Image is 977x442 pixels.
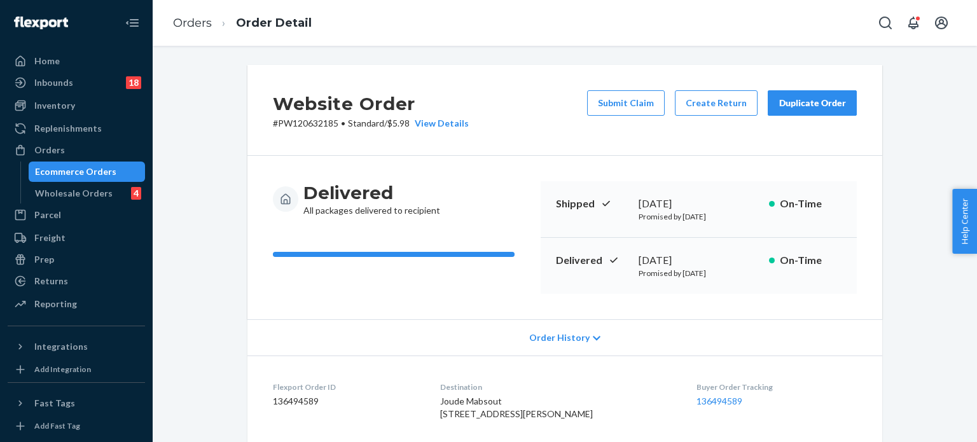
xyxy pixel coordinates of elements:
dt: Buyer Order Tracking [696,382,857,392]
p: Shipped [556,197,628,211]
span: Order History [529,331,590,344]
a: Add Integration [8,362,145,377]
button: Fast Tags [8,393,145,413]
p: Delivered [556,253,628,268]
a: Reporting [8,294,145,314]
div: Reporting [34,298,77,310]
dt: Destination [440,382,677,392]
a: Orders [173,16,212,30]
div: Returns [34,275,68,287]
div: 4 [131,187,141,200]
a: Order Detail [236,16,312,30]
div: Integrations [34,340,88,353]
div: Add Fast Tag [34,420,80,431]
p: # PW120632185 / $5.98 [273,117,469,130]
dt: Flexport Order ID [273,382,420,392]
button: Integrations [8,336,145,357]
span: Joude Mabsout [STREET_ADDRESS][PERSON_NAME] [440,396,593,419]
span: • [341,118,345,128]
p: On-Time [780,197,842,211]
div: Inbounds [34,76,73,89]
a: Ecommerce Orders [29,162,146,182]
button: Open Search Box [873,10,898,36]
button: Open notifications [901,10,926,36]
a: Prep [8,249,145,270]
button: Create Return [675,90,758,116]
a: Add Fast Tag [8,418,145,434]
div: 18 [126,76,141,89]
a: Home [8,51,145,71]
h3: Delivered [303,181,440,204]
div: Wholesale Orders [35,187,113,200]
a: Inbounds18 [8,73,145,93]
button: Open account menu [929,10,954,36]
div: Prep [34,253,54,266]
div: Add Integration [34,364,91,375]
div: [DATE] [639,253,759,268]
a: Replenishments [8,118,145,139]
a: Wholesale Orders4 [29,183,146,204]
a: 136494589 [696,396,742,406]
p: On-Time [780,253,842,268]
div: Freight [34,231,66,244]
div: Inventory [34,99,75,112]
img: Flexport logo [14,17,68,29]
a: Returns [8,271,145,291]
div: Fast Tags [34,397,75,410]
span: Standard [348,118,384,128]
div: Ecommerce Orders [35,165,116,178]
a: Orders [8,140,145,160]
div: Duplicate Order [779,97,846,109]
button: Submit Claim [587,90,665,116]
div: [DATE] [639,197,759,211]
a: Freight [8,228,145,248]
button: View Details [410,117,469,130]
a: Parcel [8,205,145,225]
iframe: To enrich screen reader interactions, please activate Accessibility in Grammarly extension settings [896,404,964,436]
p: Promised by [DATE] [639,211,759,222]
div: Parcel [34,209,61,221]
div: Home [34,55,60,67]
button: Close Navigation [120,10,145,36]
div: Orders [34,144,65,156]
h2: Website Order [273,90,469,117]
div: Replenishments [34,122,102,135]
p: Promised by [DATE] [639,268,759,279]
button: Help Center [952,189,977,254]
a: Inventory [8,95,145,116]
dd: 136494589 [273,395,420,408]
div: All packages delivered to recipient [303,181,440,217]
button: Duplicate Order [768,90,857,116]
ol: breadcrumbs [163,4,322,42]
